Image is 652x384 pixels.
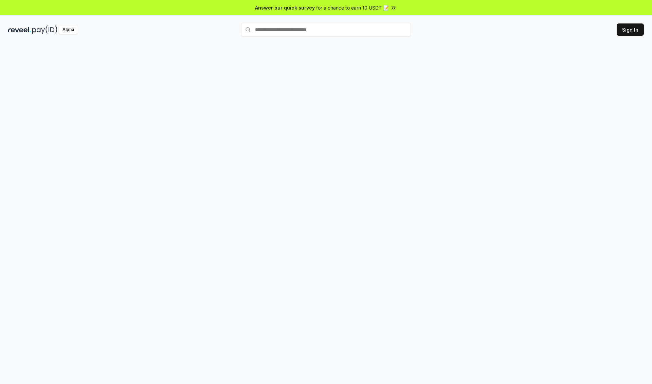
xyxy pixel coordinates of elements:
div: Alpha [59,26,78,34]
span: Answer our quick survey [255,4,315,11]
button: Sign In [617,23,644,36]
span: for a chance to earn 10 USDT 📝 [316,4,389,11]
img: pay_id [32,26,57,34]
img: reveel_dark [8,26,31,34]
